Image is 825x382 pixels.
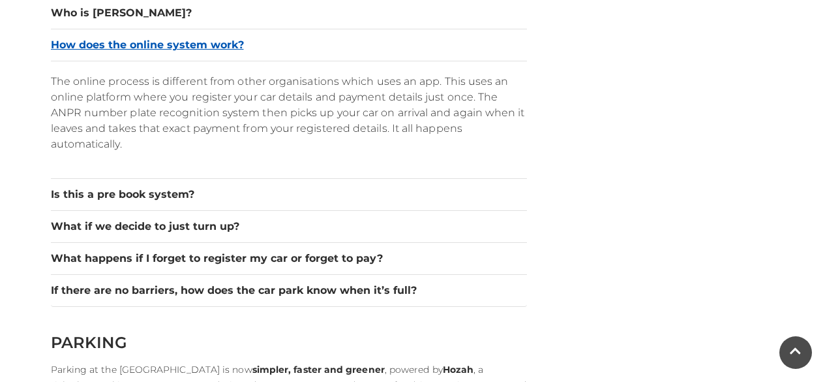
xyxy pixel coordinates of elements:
p: The online process is different from other organisations which uses an app. This uses an online p... [51,74,527,152]
button: What if we decide to just turn up? [51,219,527,234]
strong: Hozah [443,364,473,375]
button: How does the online system work? [51,37,527,53]
button: Is this a pre book system? [51,187,527,202]
h2: PARKING [51,333,527,352]
button: Who is [PERSON_NAME]? [51,5,527,21]
button: What happens if I forget to register my car or forget to pay? [51,251,527,266]
button: If there are no barriers, how does the car park know when it’s full? [51,283,527,298]
strong: simpler, faster and greener [252,364,385,375]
